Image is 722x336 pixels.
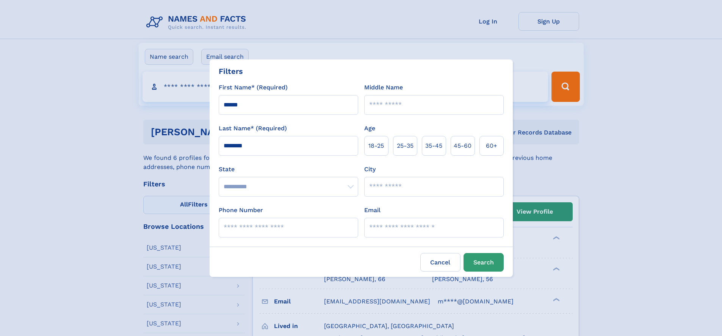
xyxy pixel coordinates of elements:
label: Email [364,206,381,215]
div: Filters [219,66,243,77]
span: 60+ [486,141,497,150]
label: State [219,165,358,174]
label: Age [364,124,375,133]
label: First Name* (Required) [219,83,288,92]
span: 45‑60 [454,141,471,150]
label: Middle Name [364,83,403,92]
label: Cancel [420,253,460,272]
button: Search [464,253,504,272]
span: 18‑25 [368,141,384,150]
label: Last Name* (Required) [219,124,287,133]
span: 25‑35 [397,141,413,150]
span: 35‑45 [425,141,442,150]
label: Phone Number [219,206,263,215]
label: City [364,165,376,174]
